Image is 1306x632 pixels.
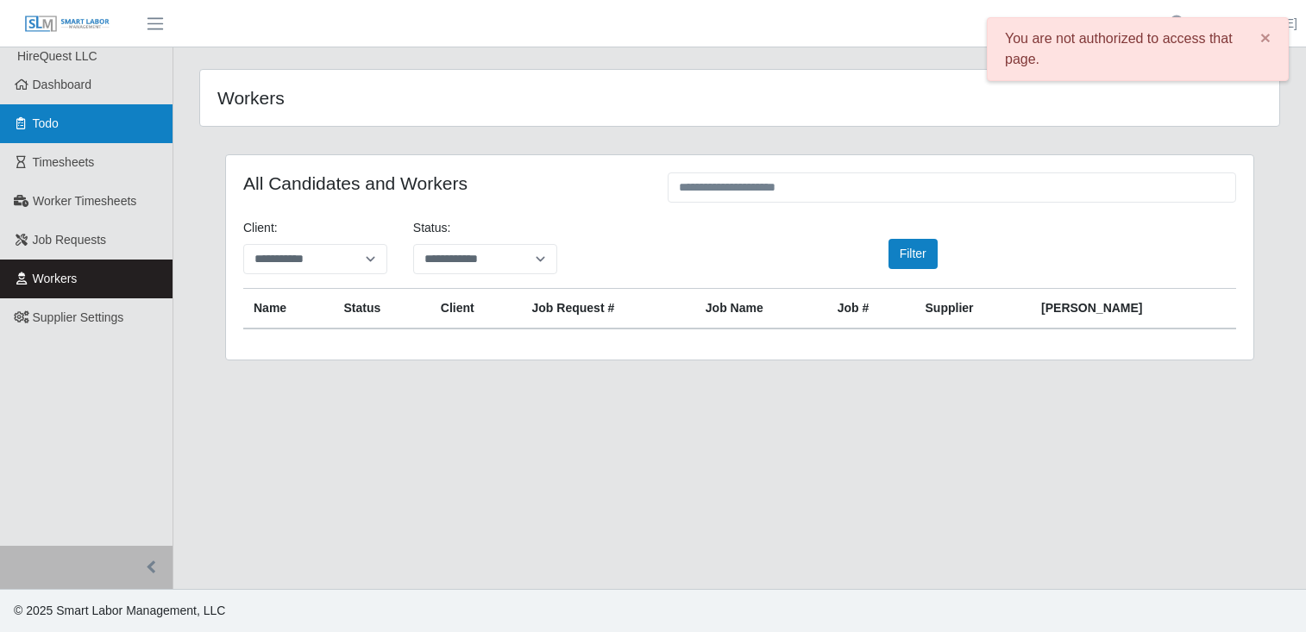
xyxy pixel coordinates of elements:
label: Status: [413,219,451,237]
th: Job # [827,289,915,329]
span: © 2025 Smart Labor Management, LLC [14,604,225,617]
span: Dashboard [33,78,92,91]
th: Status [333,289,430,329]
label: Client: [243,219,278,237]
span: Supplier Settings [33,310,124,324]
th: Job Request # [522,289,695,329]
th: Supplier [915,289,1032,329]
span: Timesheets [33,155,95,169]
span: HireQuest LLC [17,49,97,63]
button: Filter [888,239,938,269]
span: Todo [33,116,59,130]
th: Client [430,289,522,329]
th: Name [243,289,333,329]
h4: All Candidates and Workers [243,172,642,194]
span: Job Requests [33,233,107,247]
h4: Workers [217,87,637,109]
span: Workers [33,272,78,285]
th: [PERSON_NAME] [1031,289,1236,329]
div: You are not authorized to access that page. [987,17,1289,81]
span: Worker Timesheets [33,194,136,208]
a: [PERSON_NAME] [1198,15,1297,33]
th: Job Name [695,289,827,329]
img: SLM Logo [24,15,110,34]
